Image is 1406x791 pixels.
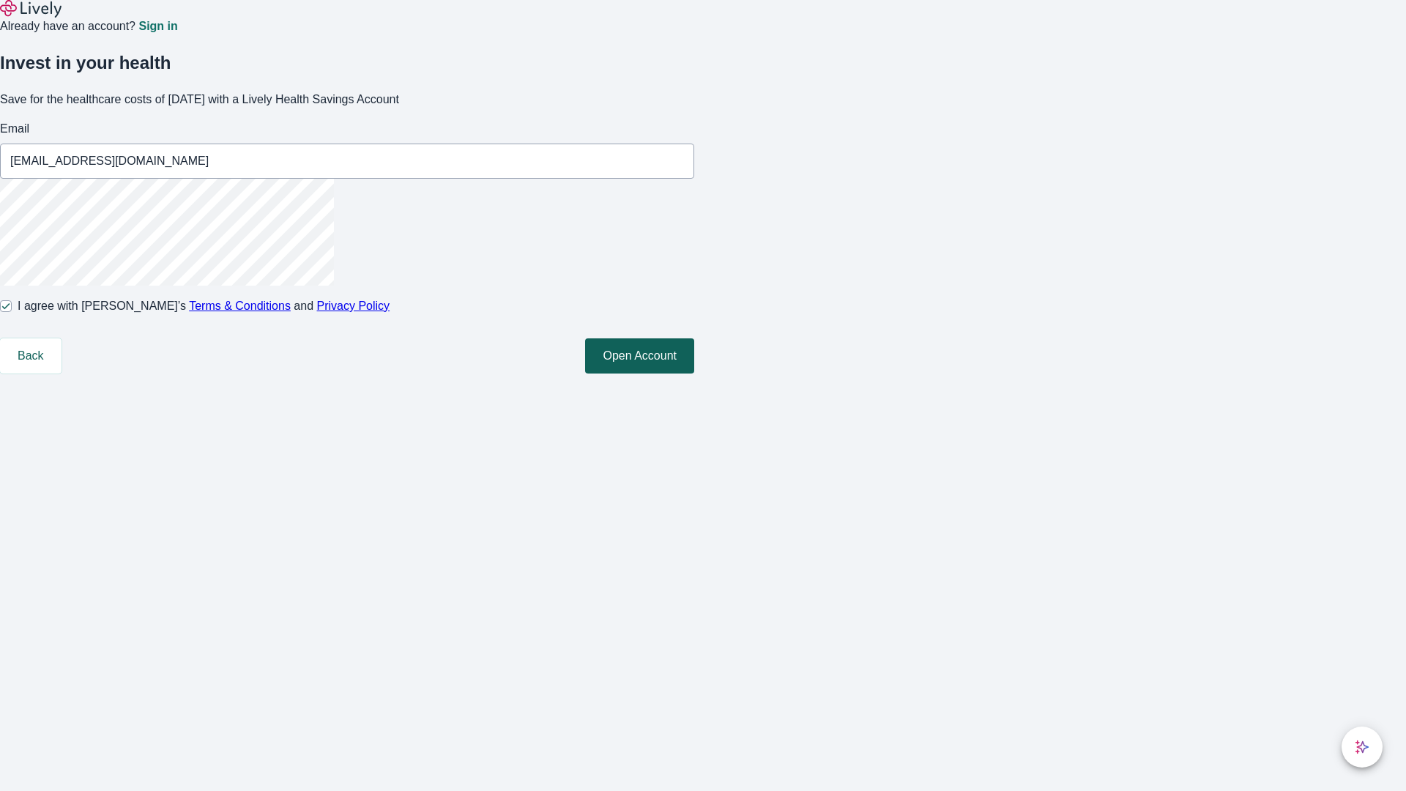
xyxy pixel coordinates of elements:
svg: Lively AI Assistant [1355,740,1369,754]
a: Privacy Policy [317,300,390,312]
a: Terms & Conditions [189,300,291,312]
button: chat [1342,727,1383,768]
a: Sign in [138,21,177,32]
span: I agree with [PERSON_NAME]’s and [18,297,390,315]
button: Open Account [585,338,694,374]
